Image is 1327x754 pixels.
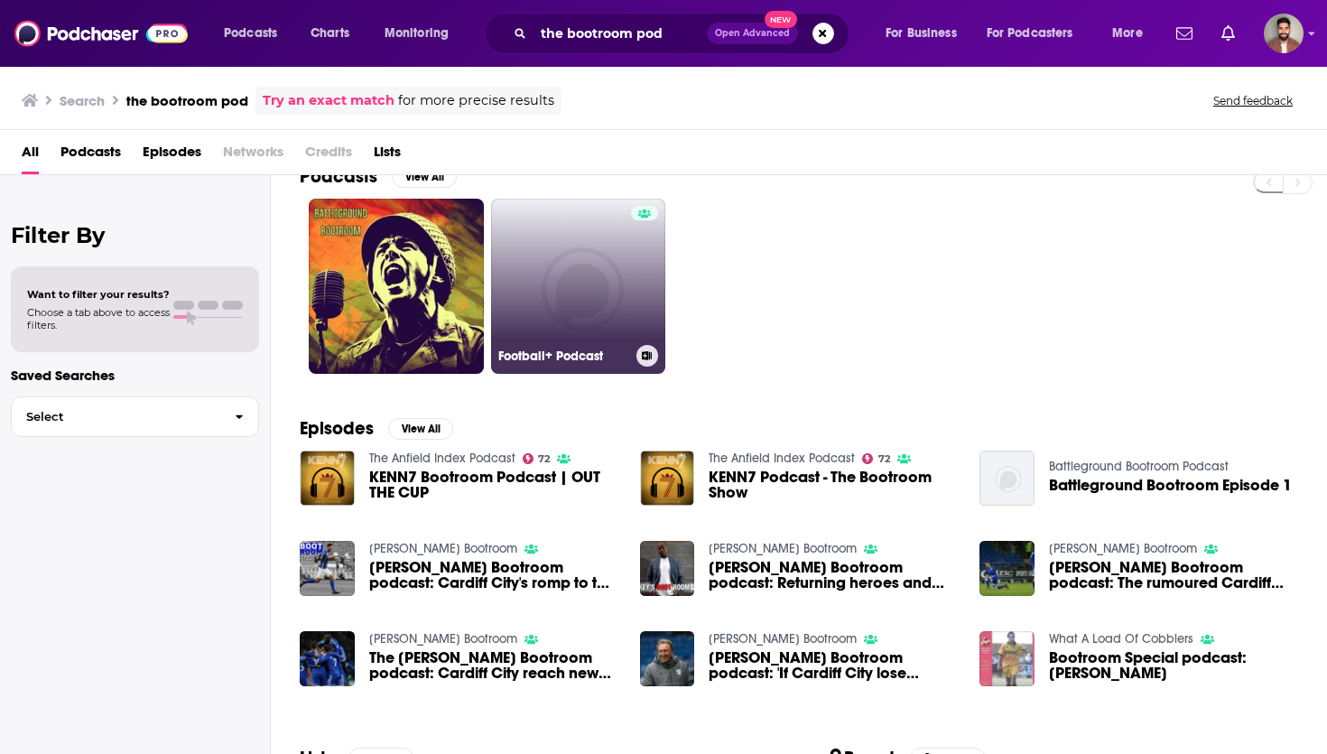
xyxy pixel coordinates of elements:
a: Charts [299,19,360,48]
img: KENN7 Bootroom Podcast | OUT THE CUP [300,451,355,506]
span: Logged in as calmonaghan [1264,14,1304,53]
span: for more precise results [398,90,554,111]
a: Podcasts [60,137,121,174]
a: Episodes [143,137,201,174]
span: For Business [886,21,957,46]
a: Blakey's Bootroom podcast: Cardiff City's romp to the play-offs and how the Bluebirds can beat Fu... [369,560,618,591]
span: Choose a tab above to access filters. [27,306,170,331]
button: open menu [211,19,301,48]
p: Saved Searches [11,367,259,384]
h2: Filter By [11,222,259,248]
input: Search podcasts, credits, & more... [534,19,707,48]
button: Select [11,396,259,437]
a: 72 [523,453,551,464]
a: Blakey's Bootroom podcast: The rumoured Cardiff City transfer targets and the key thing lacking i... [1049,560,1298,591]
a: Blakey's Bootroom podcast: 'If Cardiff City lose Warnock they will not have seen a crash like it ... [709,650,958,681]
a: 72 [862,453,890,464]
h2: Episodes [300,417,374,440]
img: Blakey's Bootroom podcast: Cardiff City's romp to the play-offs and how the Bluebirds can beat Fu... [300,541,355,596]
img: KENN7 Podcast - The Bootroom Show [640,451,695,506]
a: Lists [374,137,401,174]
button: Send feedback [1208,93,1298,108]
a: Blakey's Bootroom [369,541,517,556]
button: open menu [372,19,472,48]
a: EpisodesView All [300,417,453,440]
button: open menu [873,19,979,48]
span: [PERSON_NAME] Bootroom podcast: Cardiff City's romp to the play-offs and how the Bluebirds can be... [369,560,618,591]
a: What A Load Of Cobblers [1049,631,1193,647]
a: KENN7 Bootroom Podcast | OUT THE CUP [369,470,618,500]
span: Monitoring [385,21,449,46]
span: Select [12,411,220,423]
a: Show notifications dropdown [1214,18,1242,49]
a: Football+ Podcast [491,199,666,374]
span: [PERSON_NAME] Bootroom podcast: 'If Cardiff City lose [PERSON_NAME] they will not have seen a cra... [709,650,958,681]
button: View All [392,166,457,188]
span: Credits [305,137,352,174]
span: [PERSON_NAME] Bootroom podcast: Returning heroes and the push to bring the crowds back next season [709,560,958,591]
span: For Podcasters [987,21,1073,46]
span: Podcasts [224,21,277,46]
a: Try an exact match [263,90,394,111]
button: open menu [1100,19,1165,48]
img: Blakey's Bootroom podcast: The rumoured Cardiff City transfer targets and the key thing lacking i... [979,541,1035,596]
span: Bootroom Special podcast: [PERSON_NAME] [1049,650,1298,681]
span: Open Advanced [715,29,790,38]
h3: Football+ Podcast [498,349,629,364]
a: Blakey's Bootroom [709,631,857,647]
span: More [1112,21,1143,46]
span: Charts [311,21,349,46]
span: [PERSON_NAME] Bootroom podcast: The rumoured Cardiff City transfer targets and the key thing lack... [1049,560,1298,591]
span: Networks [223,137,283,174]
span: All [22,137,39,174]
img: User Profile [1264,14,1304,53]
a: The Blakey's Bootroom podcast: Cardiff City reach new levels, so is a play-off surge really possi... [369,650,618,681]
a: KENN7 Podcast - The Bootroom Show [709,470,958,500]
a: Battleground Bootroom Episode 1 [1049,478,1292,493]
a: The Anfield Index Podcast [709,451,855,466]
span: 72 [538,455,550,463]
img: The Blakey's Bootroom podcast: Cardiff City reach new levels, so is a play-off surge really possi... [300,631,355,686]
span: Want to filter your results? [27,288,170,301]
h2: Podcasts [300,165,377,188]
a: Bootroom Special podcast: Ian Clarkson [1049,650,1298,681]
img: Blakey's Bootroom podcast: Returning heroes and the push to bring the crowds back next season [640,541,695,596]
a: Blakey's Bootroom [709,541,857,556]
button: Show profile menu [1264,14,1304,53]
h3: the bootroom pod [126,92,248,109]
span: The [PERSON_NAME] Bootroom podcast: Cardiff City reach new levels, so is a play-off surge really ... [369,650,618,681]
span: 72 [878,455,890,463]
a: Blakey's Bootroom podcast: Returning heroes and the push to bring the crowds back next season [709,560,958,591]
button: open menu [975,19,1100,48]
img: Blakey's Bootroom podcast: 'If Cardiff City lose Warnock they will not have seen a crash like it ... [640,631,695,686]
span: New [765,11,797,28]
button: Open AdvancedNew [707,23,798,44]
img: Podchaser - Follow, Share and Rate Podcasts [14,16,188,51]
h3: Search [60,92,105,109]
img: Bootroom Special podcast: Ian Clarkson [979,631,1035,686]
a: The Anfield Index Podcast [369,451,515,466]
a: PodcastsView All [300,165,457,188]
a: Battleground Bootroom Podcast [1049,459,1229,474]
img: Battleground Bootroom Episode 1 [979,451,1035,506]
a: Blakey's Bootroom [369,631,517,647]
div: Search podcasts, credits, & more... [501,13,867,54]
a: Show notifications dropdown [1169,18,1200,49]
button: View All [388,418,453,440]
